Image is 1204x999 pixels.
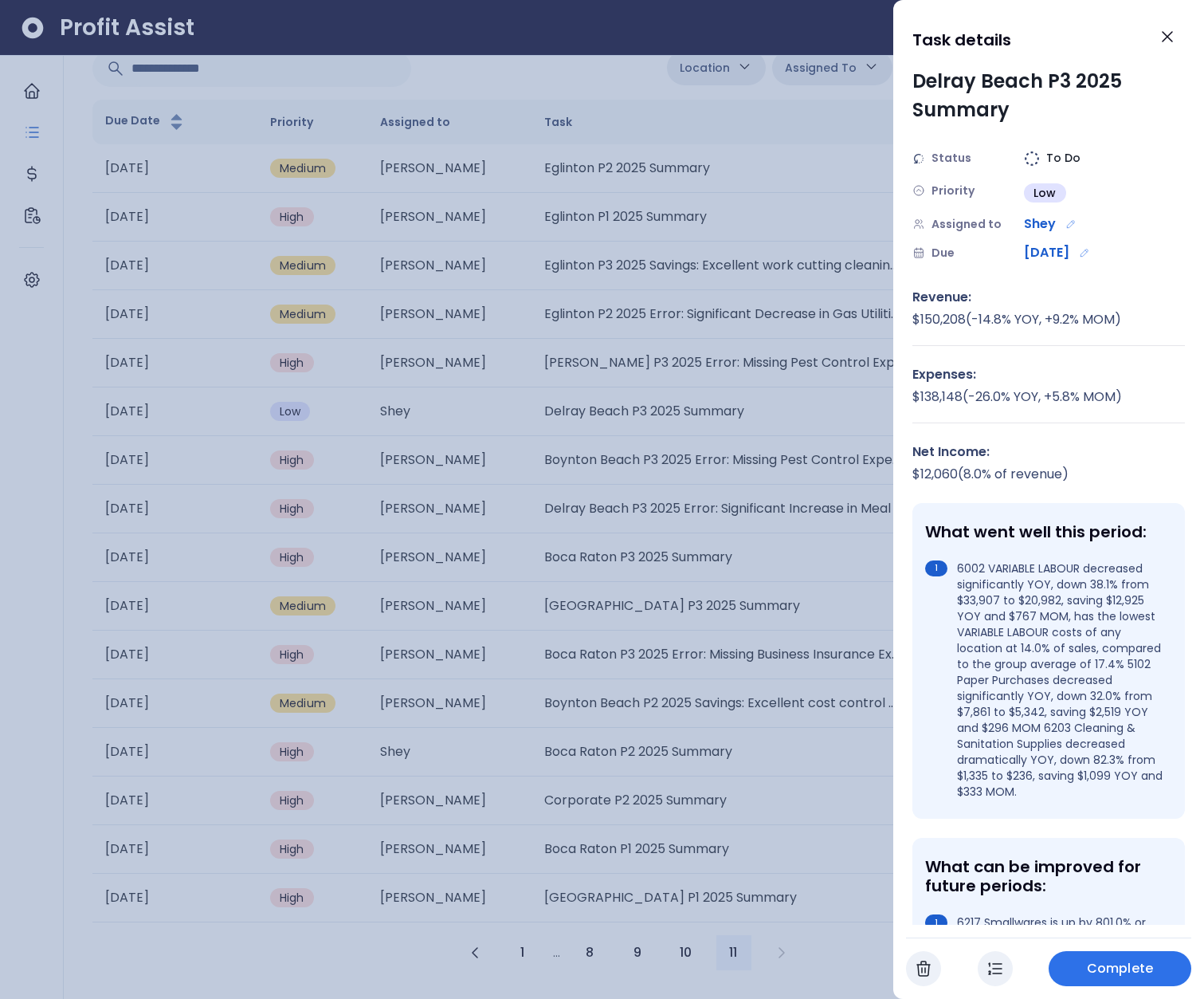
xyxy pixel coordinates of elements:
div: $ 150,208 ( -14.8 % YOY, +9.2 % MOM) [912,310,1185,329]
span: [DATE] [1024,243,1069,262]
span: Low [1033,185,1057,201]
button: Edit due date [1076,244,1093,262]
span: Priority [931,183,975,199]
img: Status [912,152,925,165]
span: Due [931,245,955,262]
div: What can be improved for future periods: [925,857,1166,895]
div: Net Income: [912,442,1185,462]
span: Shey [1024,214,1056,234]
img: Not yet Started [1024,151,1040,167]
button: Complete [1049,951,1191,986]
span: Complete [1087,959,1153,978]
span: To Do [1046,150,1080,167]
li: 6002 VARIABLE LABOUR decreased significantly YOY, down 38.1% from $33,907 to $20,982, saving $12,... [925,560,1166,800]
div: Delray Beach P3 2025 Summary [912,67,1185,124]
div: What went well this period: [925,522,1166,541]
button: Close [1150,19,1185,54]
button: Edit assignment [1062,215,1080,233]
div: $ 12,060 ( 8.0 % of revenue) [912,465,1185,484]
div: Revenue: [912,288,1185,307]
span: Status [931,150,971,167]
span: Assigned to [931,216,1002,233]
div: Expenses: [912,365,1185,384]
h1: Task details [912,26,1011,54]
div: $ 138,148 ( -26.0 % YOY, +5.8 % MOM) [912,387,1185,407]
